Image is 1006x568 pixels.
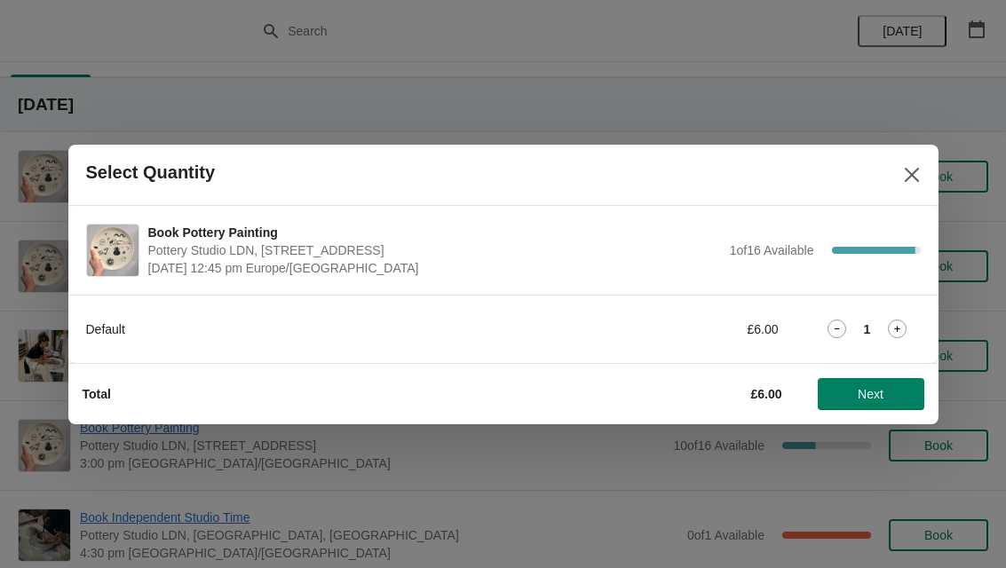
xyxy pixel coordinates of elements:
[896,159,928,191] button: Close
[148,224,721,241] span: Book Pottery Painting
[818,378,924,410] button: Next
[86,162,216,183] h2: Select Quantity
[86,320,579,338] div: Default
[87,225,139,276] img: Book Pottery Painting | Pottery Studio LDN, Unit 1.3, Building A4, 10 Monro Way, London, SE10 0EJ...
[614,320,779,338] div: £6.00
[83,387,111,401] strong: Total
[148,259,721,277] span: [DATE] 12:45 pm Europe/[GEOGRAPHIC_DATA]
[750,387,781,401] strong: £6.00
[858,387,883,401] span: Next
[864,320,871,338] strong: 1
[148,241,721,259] span: Pottery Studio LDN, [STREET_ADDRESS]
[730,243,814,257] span: 1 of 16 Available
